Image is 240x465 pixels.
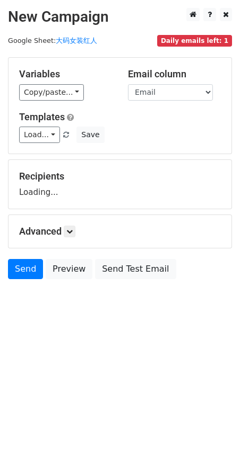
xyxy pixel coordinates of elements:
a: Copy/paste... [19,84,84,101]
h5: Advanced [19,226,221,237]
h5: Recipients [19,171,221,182]
span: Daily emails left: 1 [157,35,232,47]
a: Preview [46,259,92,279]
a: Templates [19,111,65,122]
a: Send [8,259,43,279]
button: Save [76,127,104,143]
a: 大码女装红人 [56,37,97,44]
small: Google Sheet: [8,37,97,44]
h5: Email column [128,68,221,80]
a: Daily emails left: 1 [157,37,232,44]
a: Load... [19,127,60,143]
div: Loading... [19,171,221,198]
a: Send Test Email [95,259,176,279]
h2: New Campaign [8,8,232,26]
h5: Variables [19,68,112,80]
